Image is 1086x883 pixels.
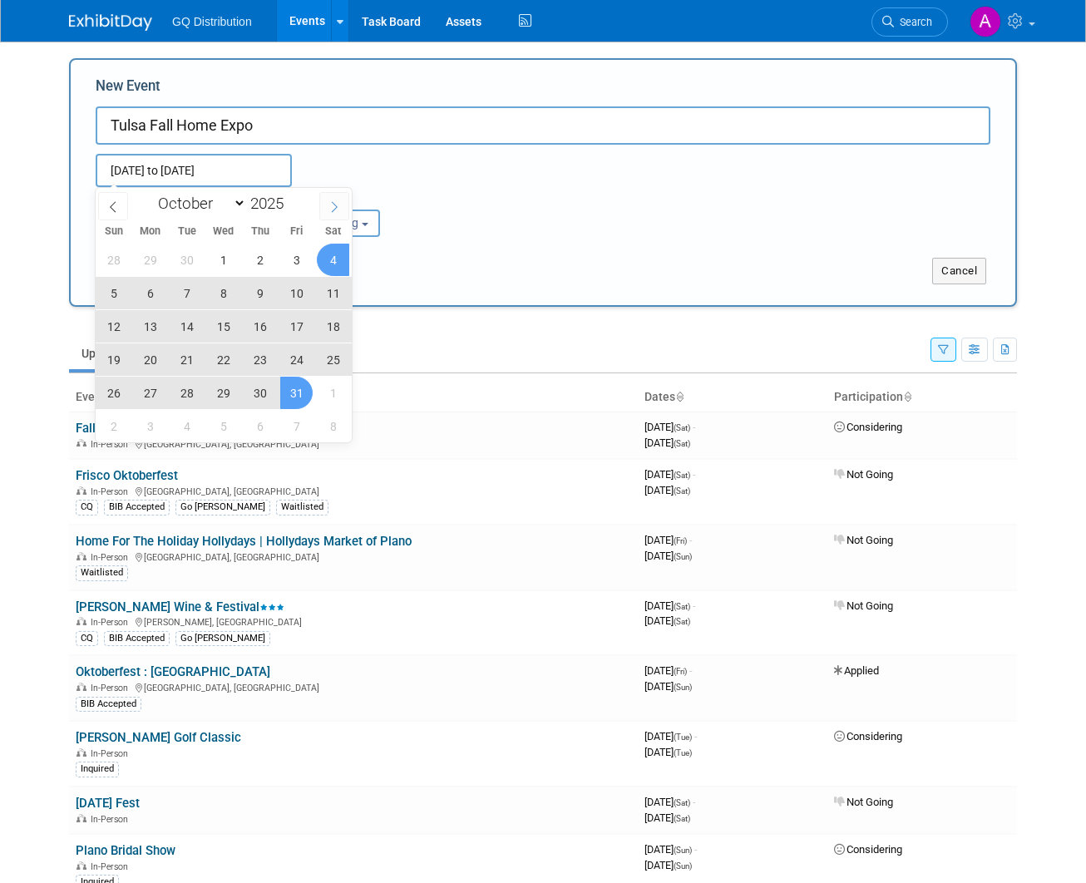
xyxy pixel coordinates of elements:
a: Sort by Participation Type [903,390,911,403]
span: October 7, 2025 [170,277,203,309]
span: Sun [96,226,132,237]
span: - [694,843,697,856]
img: In-Person Event [77,861,86,870]
span: In-Person [91,439,133,450]
span: October 15, 2025 [207,310,239,343]
span: October 19, 2025 [97,343,130,376]
span: Not Going [834,796,893,808]
span: - [693,599,695,612]
span: (Sat) [674,486,690,496]
span: October 27, 2025 [134,377,166,409]
a: Home For The Holiday Hollydays | Hollydays Market of Plano [76,534,412,549]
span: [DATE] [644,811,690,824]
span: Fri [279,226,315,237]
span: [DATE] [644,421,695,433]
span: (Sun) [674,683,692,692]
span: November 2, 2025 [97,410,130,442]
span: October 28, 2025 [170,377,203,409]
input: Start Date - End Date [96,154,292,187]
a: [DATE] Fest [76,796,140,811]
span: October 23, 2025 [244,343,276,376]
div: BIB Accepted [104,500,170,515]
span: - [693,796,695,808]
span: - [689,664,692,677]
input: Year [246,194,296,213]
span: Considering [834,421,902,433]
span: October 12, 2025 [97,310,130,343]
span: [DATE] [644,746,692,758]
span: - [693,468,695,481]
div: CQ [76,500,98,515]
span: November 7, 2025 [280,410,313,442]
span: October 2, 2025 [244,244,276,276]
th: Dates [638,383,827,412]
a: [PERSON_NAME] Golf Classic [76,730,241,745]
input: Name of Trade Show / Conference [96,106,990,145]
span: (Tue) [674,748,692,757]
span: Applied [834,664,879,677]
span: October 5, 2025 [97,277,130,309]
div: Go [PERSON_NAME] [175,631,270,646]
span: [DATE] [644,796,695,808]
a: Frisco Oktoberfest [76,468,178,483]
span: October 18, 2025 [317,310,349,343]
a: Oktoberfest : [GEOGRAPHIC_DATA] [76,664,270,679]
span: October 9, 2025 [244,277,276,309]
span: October 17, 2025 [280,310,313,343]
span: November 3, 2025 [134,410,166,442]
img: In-Person Event [77,683,86,691]
a: Search [871,7,948,37]
span: GQ Distribution [172,15,252,28]
div: Go [PERSON_NAME] [175,500,270,515]
div: [PERSON_NAME], [GEOGRAPHIC_DATA] [76,614,631,628]
span: [DATE] [644,859,692,871]
span: October 4, 2025 [317,244,349,276]
span: In-Person [91,617,133,628]
span: In-Person [91,748,133,759]
span: [DATE] [644,534,692,546]
div: CQ [76,631,98,646]
span: [DATE] [644,468,695,481]
th: Event [69,383,638,412]
span: Search [894,16,932,28]
span: [DATE] [644,437,690,449]
div: [GEOGRAPHIC_DATA], [GEOGRAPHIC_DATA] [76,550,631,563]
div: [GEOGRAPHIC_DATA], [GEOGRAPHIC_DATA] [76,680,631,693]
button: Cancel [932,258,986,284]
span: October 13, 2025 [134,310,166,343]
span: November 6, 2025 [244,410,276,442]
span: (Sat) [674,617,690,626]
label: New Event [96,76,160,102]
span: September 30, 2025 [170,244,203,276]
span: [DATE] [644,664,692,677]
img: In-Person Event [77,486,86,495]
span: - [689,534,692,546]
span: [DATE] [644,599,695,612]
span: (Sun) [674,861,692,871]
span: November 5, 2025 [207,410,239,442]
div: [GEOGRAPHIC_DATA], [GEOGRAPHIC_DATA] [76,484,631,497]
div: Waitlisted [76,565,128,580]
span: November 8, 2025 [317,410,349,442]
span: October 26, 2025 [97,377,130,409]
div: BIB Accepted [104,631,170,646]
span: October 29, 2025 [207,377,239,409]
span: (Sat) [674,423,690,432]
span: (Fri) [674,667,687,676]
span: - [694,730,697,742]
span: October 3, 2025 [280,244,313,276]
span: In-Person [91,486,133,497]
span: September 29, 2025 [134,244,166,276]
span: Not Going [834,468,893,481]
span: In-Person [91,683,133,693]
span: [DATE] [644,614,690,627]
span: (Tue) [674,733,692,742]
span: (Sat) [674,814,690,823]
span: October 6, 2025 [134,277,166,309]
span: Considering [834,730,902,742]
span: In-Person [91,814,133,825]
a: Plano Bridal Show [76,843,175,858]
span: October 21, 2025 [170,343,203,376]
span: In-Person [91,861,133,872]
a: Upcoming23 [69,338,166,369]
